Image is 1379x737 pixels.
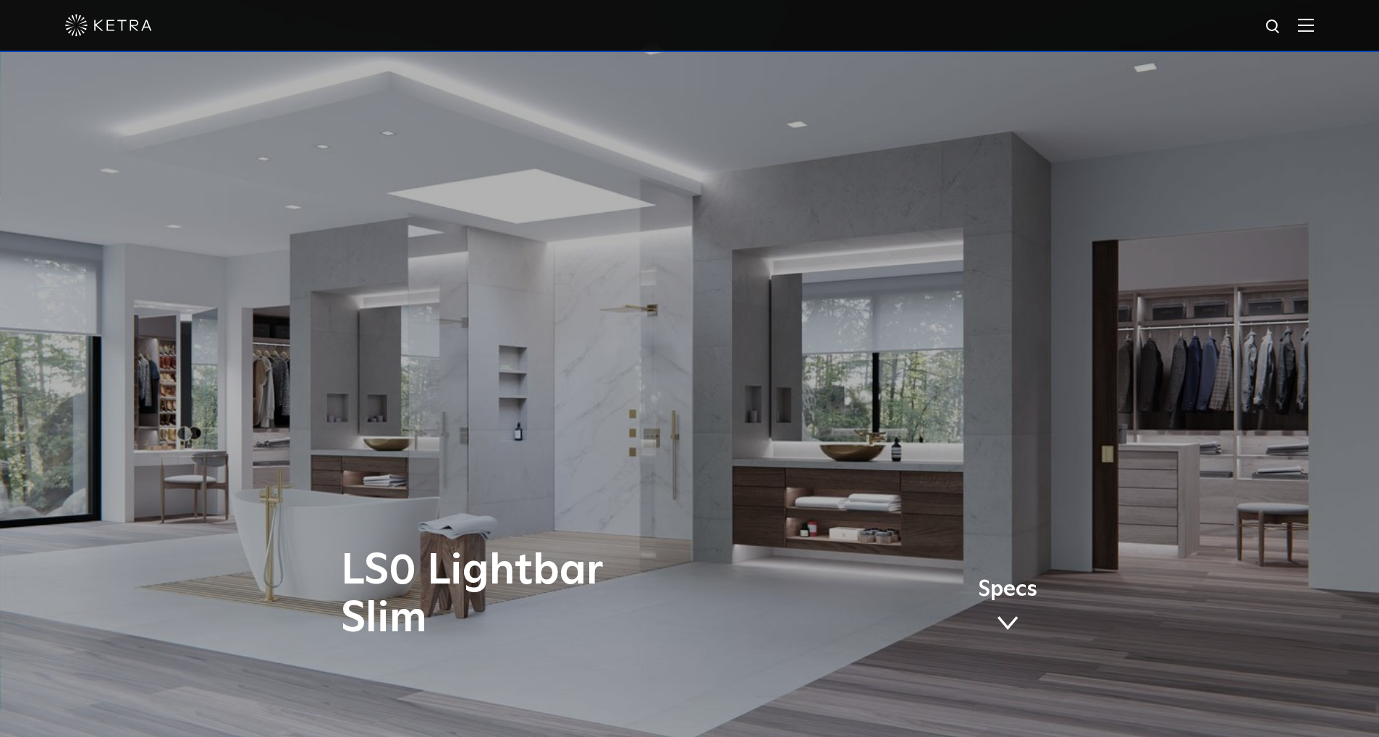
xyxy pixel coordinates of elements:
img: Hamburger%20Nav.svg [1298,18,1314,32]
span: Specs [978,579,1037,600]
img: ketra-logo-2019-white [65,14,152,36]
h1: LS0 Lightbar Slim [341,547,750,643]
img: search icon [1265,18,1283,36]
a: Specs [978,579,1037,636]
